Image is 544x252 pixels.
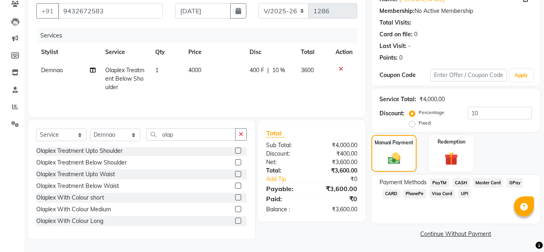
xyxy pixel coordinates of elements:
[36,158,127,167] div: Olaplex Treatment Below Shoulder
[320,175,363,183] div: ₹0
[438,138,465,146] label: Redemption
[37,28,363,43] div: Services
[331,43,357,61] th: Action
[36,147,123,155] div: Olaplex Treatment Upto Shoulder
[399,54,402,62] div: 0
[506,178,523,187] span: GPay
[430,178,449,187] span: PayTM
[379,7,415,15] div: Membership:
[373,230,538,238] a: Continue Without Payment
[260,167,312,175] div: Total:
[379,7,532,15] div: No Active Membership
[419,119,431,127] label: Fixed
[312,184,363,194] div: ₹3,600.00
[312,194,363,204] div: ₹0
[414,30,417,39] div: 0
[430,69,506,81] input: Enter Offer / Coupon Code
[146,128,236,141] input: Search or Scan
[266,129,285,137] span: Total
[383,189,400,198] span: CARD
[36,194,104,202] div: Olaplex With Colour short
[379,30,413,39] div: Card on file:
[408,42,411,50] div: -
[379,19,411,27] div: Total Visits:
[312,141,363,150] div: ₹4,000.00
[419,95,445,104] div: ₹4,000.00
[36,205,111,214] div: Olaplex With Colour Medium
[296,43,331,61] th: Total
[429,189,455,198] span: Visa Card
[379,71,430,79] div: Coupon Code
[267,66,269,75] span: |
[452,178,470,187] span: CASH
[155,67,158,74] span: 1
[312,158,363,167] div: ₹3,600.00
[379,54,398,62] div: Points:
[250,66,264,75] span: 400 F
[36,182,119,190] div: Olaplex Treatment Below Waist
[312,167,363,175] div: ₹3,600.00
[458,189,471,198] span: UPI
[260,150,312,158] div: Discount:
[188,67,201,74] span: 4000
[375,139,413,146] label: Manual Payment
[150,43,183,61] th: Qty
[379,95,416,104] div: Service Total:
[379,178,427,187] span: Payment Methods
[100,43,150,61] th: Service
[105,67,144,91] span: Olaplex Treatment Below Shoulder
[58,3,163,19] input: Search by Name/Mobile/Email/Code
[403,189,426,198] span: PhonePe
[36,217,103,225] div: Olaplex With Colour Long
[36,3,59,19] button: +91
[260,205,312,214] div: Balance :
[312,205,363,214] div: ₹3,600.00
[419,109,444,116] label: Percentage
[260,194,312,204] div: Paid:
[473,178,504,187] span: Master Card
[384,151,404,166] img: _cash.svg
[440,150,462,167] img: _gift.svg
[260,141,312,150] div: Sub Total:
[301,67,314,74] span: 3600
[510,69,533,81] button: Apply
[245,43,296,61] th: Disc
[379,42,406,50] div: Last Visit:
[41,67,63,74] span: Demnao
[260,184,312,194] div: Payable:
[183,43,245,61] th: Price
[379,109,404,118] div: Discount:
[260,175,320,183] a: Add Tip
[272,66,285,75] span: 10 %
[36,43,100,61] th: Stylist
[312,150,363,158] div: ₹400.00
[260,158,312,167] div: Net:
[36,170,115,179] div: Olaplex Treatment Upto Waist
